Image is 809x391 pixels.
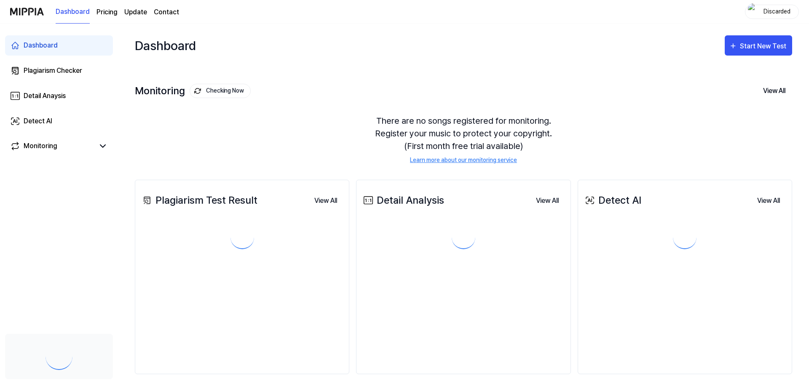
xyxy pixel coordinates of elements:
[135,104,792,175] div: There are no songs registered for monitoring. Register your music to protect your copyright. (Fir...
[308,192,344,209] button: View All
[5,61,113,81] a: Plagiarism Checker
[748,3,758,20] img: profile
[140,193,257,208] div: Plagiarism Test Result
[5,111,113,131] a: Detect AI
[24,66,82,76] div: Plagiarism Checker
[24,91,66,101] div: Detail Anaysis
[124,7,147,17] a: Update
[194,87,202,95] img: monitoring Icon
[5,35,113,56] a: Dashboard
[135,32,196,59] div: Dashboard
[740,41,788,52] div: Start New Test
[583,193,641,208] div: Detect AI
[190,84,251,98] button: Checking Now
[96,7,118,17] button: Pricing
[529,192,565,209] button: View All
[756,82,792,100] button: View All
[5,86,113,106] a: Detail Anaysis
[24,40,58,51] div: Dashboard
[725,35,792,56] button: Start New Test
[745,5,799,19] button: profileDiscarded
[24,116,52,126] div: Detect AI
[135,84,251,98] div: Monitoring
[362,193,444,208] div: Detail Analysis
[154,7,179,17] a: Contact
[750,192,787,209] button: View All
[10,141,94,151] a: Monitoring
[24,141,57,151] div: Monitoring
[56,0,90,24] a: Dashboard
[410,156,517,165] a: Learn more about our monitoring service
[761,7,793,16] div: Discarded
